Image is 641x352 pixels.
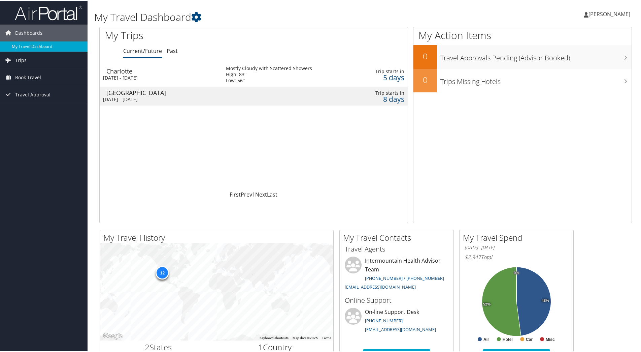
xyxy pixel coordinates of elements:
span: Travel Approval [15,86,50,102]
div: Mostly Cloudy with Scattered Showers [226,65,312,71]
h3: Travel Agents [345,244,448,253]
div: Trip starts in [369,68,404,74]
li: Intermountain Health Advisor Team [341,256,452,292]
tspan: 0% [514,270,519,274]
a: Open this area in Google Maps (opens a new window) [102,331,124,340]
tspan: 52% [483,302,491,306]
h2: 0 [413,50,437,61]
div: Low: 56° [226,77,312,83]
a: [PHONE_NUMBER] [365,317,403,323]
div: [DATE] - [DATE] [103,96,216,102]
a: First [230,190,241,198]
h3: Trips Missing Hotels [440,73,632,86]
h3: Online Support [345,295,448,304]
a: [EMAIL_ADDRESS][DOMAIN_NAME] [345,283,416,289]
div: 12 [156,265,169,279]
span: Map data ©2025 [293,335,318,339]
div: Charlotte [106,67,219,74]
h2: 0 [413,74,437,85]
button: Keyboard shortcuts [260,335,289,340]
a: Past [167,47,178,54]
h6: Total [465,253,568,260]
span: $2,347 [465,253,481,260]
span: Dashboards [15,24,42,41]
div: 8 days [369,95,404,101]
div: Trip starts in [369,89,404,95]
a: Next [255,190,267,198]
img: Google [102,331,124,340]
div: High: 83° [226,71,312,77]
a: Prev [241,190,252,198]
h1: My Travel Dashboard [94,9,456,24]
tspan: 48% [542,298,549,302]
span: Book Travel [15,68,41,85]
h2: My Travel Contacts [343,231,453,243]
a: Last [267,190,277,198]
span: Trips [15,51,27,68]
h1: My Trips [105,28,274,42]
a: [EMAIL_ADDRESS][DOMAIN_NAME] [365,326,436,332]
a: [PHONE_NUMBER] / [PHONE_NUMBER] [365,274,444,281]
h6: [DATE] - [DATE] [465,244,568,250]
h3: Travel Approvals Pending (Advisor Booked) [440,49,632,62]
span: 1 [258,341,263,352]
h2: My Travel Spend [463,231,573,243]
text: Misc [546,336,555,341]
a: 0Travel Approvals Pending (Advisor Booked) [413,45,632,68]
a: [PERSON_NAME] [584,3,637,24]
li: On-line Support Desk [341,307,452,335]
div: [GEOGRAPHIC_DATA] [106,89,219,95]
div: 5 days [369,74,404,80]
a: Terms (opens in new tab) [322,335,331,339]
text: Hotel [503,336,513,341]
h1: My Action Items [413,28,632,42]
a: 1 [252,190,255,198]
text: Car [526,336,533,341]
a: Current/Future [123,47,162,54]
text: Air [483,336,489,341]
span: 2 [145,341,149,352]
a: 0Trips Missing Hotels [413,68,632,92]
div: [DATE] - [DATE] [103,74,216,80]
h2: My Travel History [103,231,333,243]
img: airportal-logo.png [15,4,82,20]
span: [PERSON_NAME] [588,10,630,17]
